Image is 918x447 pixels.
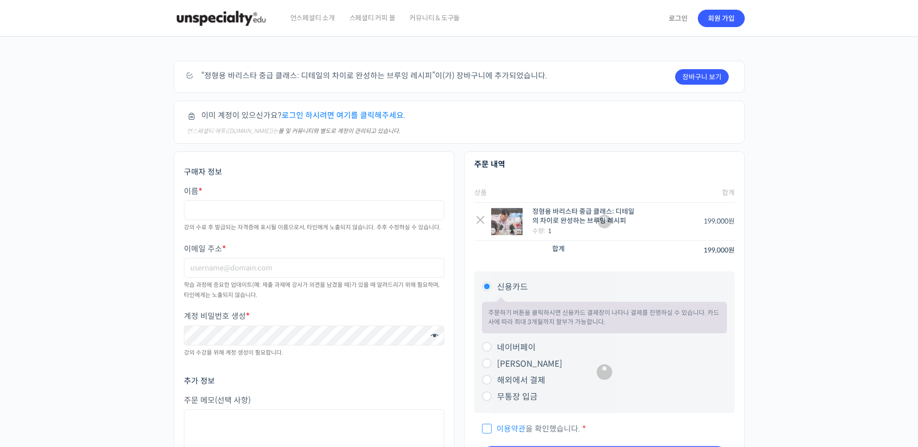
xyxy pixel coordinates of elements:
[184,396,444,405] label: 주문 메모
[698,10,745,27] a: 회원 가입
[282,110,406,120] a: 로그인 하시려면 여기를 클릭해주세요.
[184,167,444,178] h3: 구매자 정보
[222,244,226,254] abbr: 필수
[174,101,745,144] div: 이미 계정이 있으신가요?
[184,376,444,387] h3: 추가 정보
[675,69,729,85] a: 장바구니 보기
[474,159,735,170] h3: 주문 내역
[215,395,251,405] span: (선택 사항)
[184,258,444,278] input: username@domain.com
[278,127,400,134] strong: 몰 및 커뮤니티와 별도로 계정이 관리되고 있습니다.
[663,7,693,30] a: 로그인
[184,312,444,321] label: 계정 비밀번호 생성
[184,245,444,253] label: 이메일 주소
[174,61,745,93] div: “정형용 바리스타 중급 클래스: 디테일의 차이로 완성하는 브루잉 레시피”이(가) 장바구니에 추가되었습니다.
[184,348,444,358] div: 강의 수강을 위해 계정 생성이 필요합니다.
[246,311,250,321] abbr: 필수
[187,127,729,135] div: 언스페셜티 에듀([DOMAIN_NAME])는
[184,187,444,196] label: 이름
[198,186,202,196] abbr: 필수
[184,280,444,300] div: 학습 과정에 중요한 업데이트(예: 제출 과제에 강사가 의견을 남겼을 때)가 있을 때 알려드리기 위해 필요하며, 타인에게는 노출되지 않습니다.
[184,223,444,232] div: 강의 수료 후 발급되는 자격증에 표시될 이름으로서, 타인에게 노출되지 않습니다. 추후 수정하실 수 있습니다.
